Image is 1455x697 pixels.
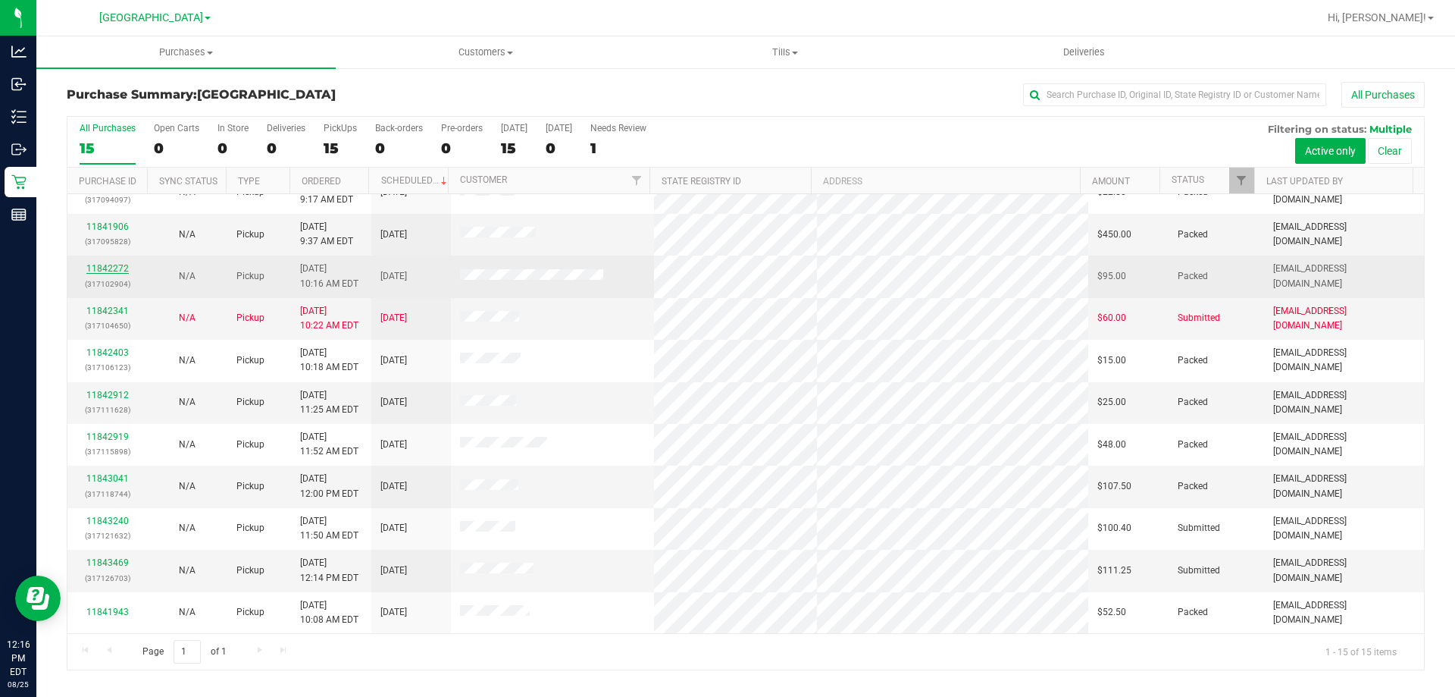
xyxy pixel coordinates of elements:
[1097,564,1131,578] span: $111.25
[662,176,741,187] a: State Registry ID
[546,123,572,133] div: [DATE]
[267,140,305,157] div: 0
[86,432,129,442] a: 11842919
[236,438,264,452] span: Pickup
[7,679,30,690] p: 08/25
[1097,605,1126,620] span: $52.50
[236,479,264,494] span: Pickup
[86,390,129,400] a: 11842912
[80,123,136,133] div: All Purchases
[159,176,217,187] a: Sync Status
[99,11,203,24] span: [GEOGRAPHIC_DATA]
[1328,11,1426,24] span: Hi, [PERSON_NAME]!
[36,46,336,59] span: Purchases
[179,228,196,242] button: N/A
[934,36,1234,68] a: Deliveries
[1092,176,1130,187] a: Amount
[1229,168,1254,193] a: Filter
[217,140,249,157] div: 0
[77,529,138,543] p: (317121632)
[1178,521,1220,535] span: Submitted
[11,207,27,222] inline-svg: Reports
[1097,228,1131,242] span: $450.00
[300,220,353,249] span: [DATE] 9:37 AM EDT
[86,473,129,484] a: 11843041
[174,640,201,664] input: 1
[1097,353,1126,368] span: $15.00
[460,174,507,185] a: Customer
[179,395,196,410] button: N/A
[179,355,196,366] span: Not Applicable
[179,521,196,535] button: N/A
[375,123,423,133] div: Back-orders
[300,514,358,543] span: [DATE] 11:50 AM EDT
[77,487,138,501] p: (317118744)
[11,174,27,190] inline-svg: Retail
[179,312,196,323] span: Not Applicable
[1023,83,1326,106] input: Search Purchase ID, Original ID, State Registry ID or Customer Name...
[300,304,358,333] span: [DATE] 10:22 AM EDT
[179,564,196,578] button: N/A
[179,481,196,491] span: Not Applicable
[501,140,527,157] div: 15
[77,234,138,249] p: (317095828)
[1097,438,1126,452] span: $48.00
[636,46,934,59] span: Tills
[267,123,305,133] div: Deliveries
[380,564,407,578] span: [DATE]
[67,88,519,102] h3: Purchase Summary:
[7,638,30,679] p: 12:16 PM EDT
[77,277,138,291] p: (317102904)
[11,109,27,124] inline-svg: Inventory
[380,228,407,242] span: [DATE]
[1178,353,1208,368] span: Packed
[1097,521,1131,535] span: $100.40
[1273,304,1415,333] span: [EMAIL_ADDRESS][DOMAIN_NAME]
[300,430,358,459] span: [DATE] 11:52 AM EDT
[77,193,138,207] p: (317094097)
[380,521,407,535] span: [DATE]
[1313,640,1409,663] span: 1 - 15 of 15 items
[380,353,407,368] span: [DATE]
[179,271,196,281] span: Not Applicable
[77,360,138,375] p: (317106123)
[441,140,483,157] div: 0
[300,556,358,585] span: [DATE] 12:14 PM EDT
[15,576,61,621] iframe: Resource center
[1273,346,1415,375] span: [EMAIL_ADDRESS][DOMAIN_NAME]
[77,403,138,417] p: (317111628)
[501,123,527,133] div: [DATE]
[1178,311,1220,325] span: Submitted
[179,607,196,617] span: Not Applicable
[1097,311,1126,325] span: $60.00
[1178,479,1208,494] span: Packed
[236,605,264,620] span: Pickup
[130,640,239,664] span: Page of 1
[546,140,572,157] div: 0
[236,353,264,368] span: Pickup
[300,598,358,627] span: [DATE] 10:08 AM EDT
[1266,176,1343,187] a: Last Updated By
[380,479,407,494] span: [DATE]
[86,306,129,316] a: 11842341
[1273,598,1415,627] span: [EMAIL_ADDRESS][DOMAIN_NAME]
[179,269,196,284] button: N/A
[1273,388,1415,417] span: [EMAIL_ADDRESS][DOMAIN_NAME]
[11,44,27,59] inline-svg: Analytics
[590,123,646,133] div: Needs Review
[179,605,196,620] button: N/A
[1273,556,1415,585] span: [EMAIL_ADDRESS][DOMAIN_NAME]
[238,176,260,187] a: Type
[1273,220,1415,249] span: [EMAIL_ADDRESS][DOMAIN_NAME]
[236,311,264,325] span: Pickup
[1097,479,1131,494] span: $107.50
[236,395,264,410] span: Pickup
[179,311,196,325] button: N/A
[79,176,136,187] a: Purchase ID
[1273,430,1415,459] span: [EMAIL_ADDRESS][DOMAIN_NAME]
[1295,138,1366,164] button: Active only
[1369,123,1412,135] span: Multiple
[441,123,483,133] div: Pre-orders
[80,140,136,157] div: 15
[336,36,635,68] a: Customers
